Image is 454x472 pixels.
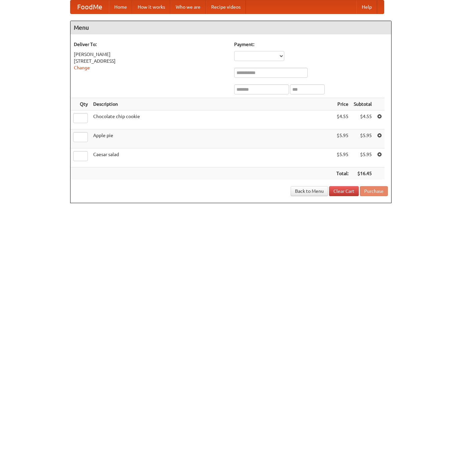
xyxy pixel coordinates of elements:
[351,110,374,129] td: $4.55
[334,148,351,167] td: $5.95
[132,0,170,14] a: How it works
[334,129,351,148] td: $5.95
[91,110,334,129] td: Chocolate chip cookie
[91,148,334,167] td: Caesar salad
[360,186,388,196] button: Purchase
[70,98,91,110] th: Qty
[206,0,246,14] a: Recipe videos
[351,129,374,148] td: $5.95
[70,0,109,14] a: FoodMe
[334,110,351,129] td: $4.55
[170,0,206,14] a: Who we are
[334,167,351,180] th: Total:
[74,65,90,70] a: Change
[334,98,351,110] th: Price
[234,41,388,48] h5: Payment:
[91,98,334,110] th: Description
[351,167,374,180] th: $16.45
[351,148,374,167] td: $5.95
[109,0,132,14] a: Home
[291,186,328,196] a: Back to Menu
[351,98,374,110] th: Subtotal
[74,41,228,48] h5: Deliver To:
[74,58,228,64] div: [STREET_ADDRESS]
[91,129,334,148] td: Apple pie
[356,0,377,14] a: Help
[70,21,391,34] h4: Menu
[329,186,359,196] a: Clear Cart
[74,51,228,58] div: [PERSON_NAME]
